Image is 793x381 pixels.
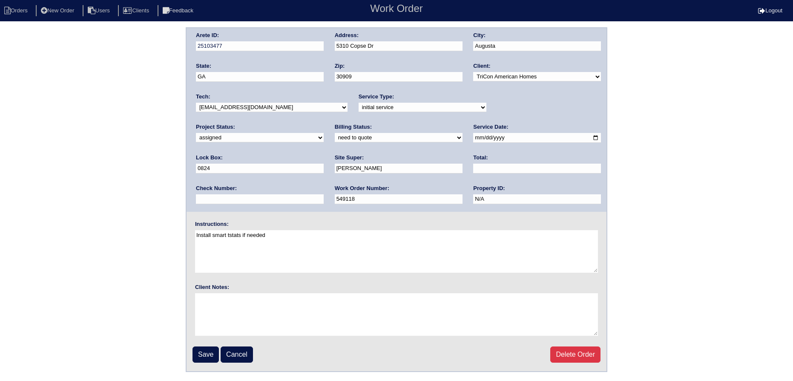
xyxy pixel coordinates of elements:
[335,62,345,70] label: Zip:
[473,123,508,131] label: Service Date:
[196,32,219,39] label: Arete ID:
[473,185,505,192] label: Property ID:
[83,7,117,14] a: Users
[196,123,235,131] label: Project Status:
[335,41,463,51] input: Enter a location
[196,185,237,192] label: Check Number:
[36,7,81,14] a: New Order
[195,230,598,273] textarea: Install smart tstats if needed
[193,346,219,363] input: Save
[359,93,394,101] label: Service Type:
[83,5,117,17] li: Users
[195,220,229,228] label: Instructions:
[196,93,210,101] label: Tech:
[196,154,223,162] label: Lock Box:
[221,346,253,363] a: Cancel
[550,346,600,363] a: Delete Order
[473,62,490,70] label: Client:
[158,5,200,17] li: Feedback
[196,62,211,70] label: State:
[335,32,359,39] label: Address:
[335,123,372,131] label: Billing Status:
[473,154,488,162] label: Total:
[118,5,156,17] li: Clients
[758,7,782,14] a: Logout
[195,283,229,291] label: Client Notes:
[118,7,156,14] a: Clients
[335,154,364,162] label: Site Super:
[473,32,486,39] label: City:
[335,185,389,192] label: Work Order Number:
[36,5,81,17] li: New Order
